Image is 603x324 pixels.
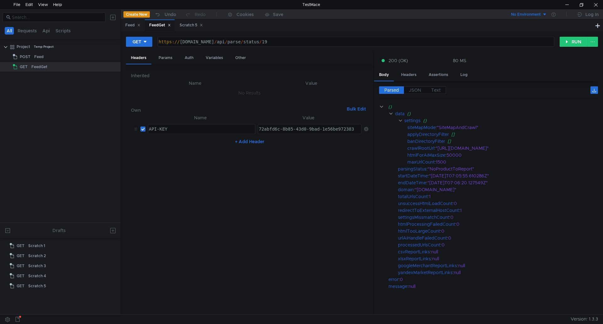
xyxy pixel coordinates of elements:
[407,138,445,145] div: banDirectoryFilter
[398,255,431,262] div: xlsxReportLinks
[388,103,589,110] div: {}
[458,262,592,269] div: null
[398,207,598,214] div: :
[41,27,52,35] button: Api
[441,228,591,235] div: 0
[398,235,447,241] div: urlAiHandleFailedCount
[398,193,428,200] div: totalUrlsCount
[428,165,590,172] div: "NoProductToReport"
[126,37,152,47] button: GET
[17,281,24,291] span: GET
[398,179,598,186] div: :
[201,52,228,64] div: Variables
[180,52,198,64] div: Auth
[407,110,589,117] div: {}
[398,165,598,172] div: :
[236,11,254,18] div: Cookies
[407,152,598,159] div: :
[154,52,177,64] div: Params
[398,193,598,200] div: :
[384,87,399,93] span: Parsed
[511,12,541,18] div: No Environment
[17,271,24,281] span: GET
[398,255,598,262] div: :
[54,27,73,35] button: Scripts
[20,52,30,62] span: POST
[398,200,598,207] div: :
[407,152,445,159] div: htmlForAiMaxSize
[456,221,592,228] div: 0
[232,138,267,145] button: + Add Header
[34,42,54,51] div: Temp Project
[442,241,591,248] div: 0
[431,87,441,93] span: Text
[398,228,598,235] div: :
[460,207,592,214] div: 1
[398,262,598,269] div: :
[28,261,46,271] div: Scratch 3
[131,106,344,114] h6: Own
[180,22,203,29] div: Scratch 5
[388,283,598,290] div: :
[255,114,361,121] th: Value
[150,10,181,19] button: Undo
[28,271,46,281] div: Scratch 4
[560,37,588,47] button: RUN
[431,248,591,255] div: null
[17,261,24,271] span: GET
[145,114,255,121] th: Name
[12,14,102,21] input: Search...
[407,131,449,138] div: applyDirectoryFilter
[400,276,589,283] div: 0
[126,52,151,64] div: Headers
[407,159,435,165] div: maxUrlCount
[28,241,45,251] div: Scratch 1
[396,69,421,81] div: Headers
[398,214,598,221] div: :
[398,262,457,269] div: googleMerchantReportLinks
[398,228,440,235] div: htmlTooLargeCount
[407,145,434,152] div: crawlRootUrl
[398,179,426,186] div: endDateTime
[52,227,66,234] div: Drafts
[398,165,426,172] div: parsingStatus
[31,62,47,72] div: FeedGet
[407,145,598,152] div: :
[398,172,428,179] div: startDateTime
[454,269,592,276] div: null
[181,10,210,19] button: Redo
[429,193,590,200] div: 1
[273,12,283,17] div: Save
[448,235,591,241] div: 0
[429,172,590,179] div: "[DATE]T07:05:55.610286Z"
[448,138,591,145] div: []
[28,251,46,261] div: Scratch 2
[133,38,141,45] div: GET
[404,117,421,124] div: settings
[131,72,368,79] h6: Inherited
[17,42,30,51] div: Project
[407,124,436,131] div: siteMapMode
[585,11,599,18] div: Log In
[388,276,598,283] div: :
[455,69,473,81] div: Log
[136,79,254,87] th: Name
[398,241,598,248] div: :
[395,110,404,117] div: data
[415,186,590,193] div: "[DOMAIN_NAME]"
[398,235,598,241] div: :
[254,79,368,87] th: Value
[427,179,590,186] div: "[DATE]T07:06:20.127549Z"
[447,152,591,159] div: 50000
[388,283,407,290] div: message
[230,52,251,64] div: Other
[125,22,140,29] div: Feed
[398,214,449,221] div: settingsMissmatchCount
[437,124,590,131] div: "SiteMapAndCrawl"
[149,22,171,29] div: FeedGet
[20,62,28,72] span: GET
[398,221,598,228] div: :
[423,117,590,124] div: {}
[398,221,455,228] div: htmlProcessingFailedCount
[398,172,598,179] div: :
